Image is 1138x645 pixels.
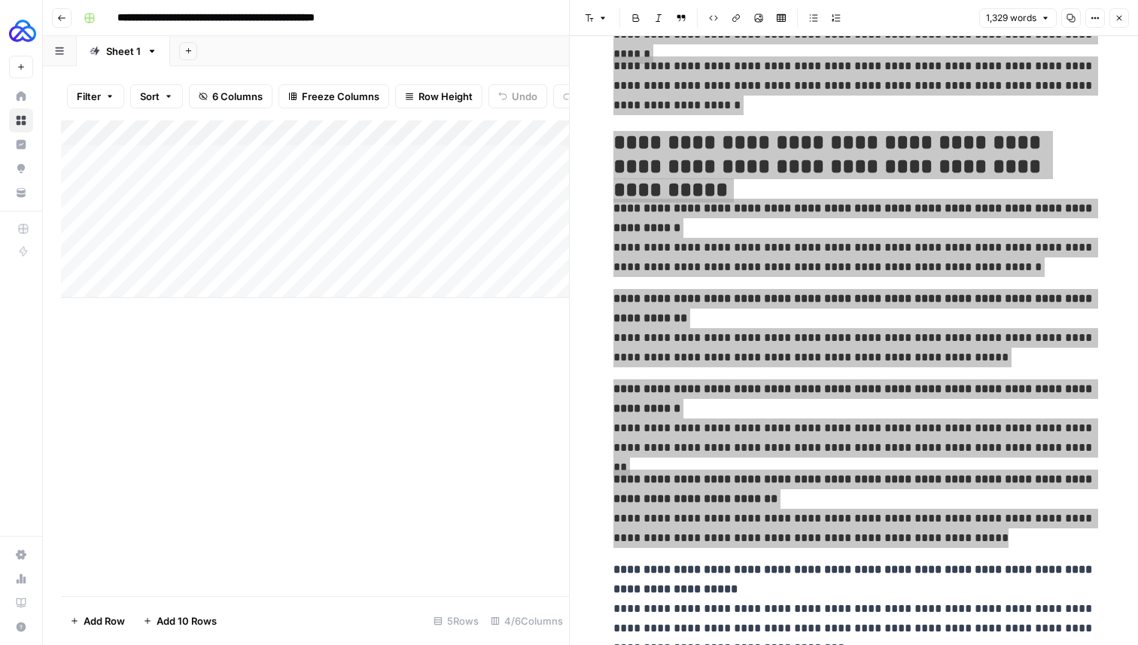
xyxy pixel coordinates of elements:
[302,89,379,104] span: Freeze Columns
[428,609,485,633] div: 5 Rows
[9,108,33,132] a: Browse
[9,157,33,181] a: Opportunities
[134,609,226,633] button: Add 10 Rows
[77,89,101,104] span: Filter
[9,181,33,205] a: Your Data
[979,8,1057,28] button: 1,329 words
[986,11,1036,25] span: 1,329 words
[418,89,473,104] span: Row Height
[212,89,263,104] span: 6 Columns
[395,84,482,108] button: Row Height
[67,84,124,108] button: Filter
[61,609,134,633] button: Add Row
[130,84,183,108] button: Sort
[9,543,33,567] a: Settings
[140,89,160,104] span: Sort
[9,567,33,591] a: Usage
[9,12,33,50] button: Workspace: AUQ
[77,36,170,66] a: Sheet 1
[278,84,389,108] button: Freeze Columns
[9,84,33,108] a: Home
[485,609,569,633] div: 4/6 Columns
[488,84,547,108] button: Undo
[9,591,33,615] a: Learning Hub
[189,84,272,108] button: 6 Columns
[512,89,537,104] span: Undo
[84,613,125,628] span: Add Row
[9,615,33,639] button: Help + Support
[9,132,33,157] a: Insights
[9,17,36,44] img: AUQ Logo
[157,613,217,628] span: Add 10 Rows
[106,44,141,59] div: Sheet 1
